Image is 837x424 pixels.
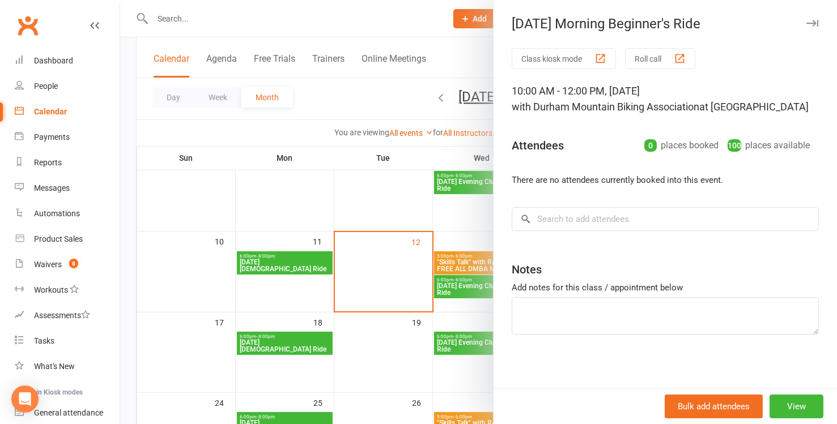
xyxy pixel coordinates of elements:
[512,207,819,231] input: Search to add attendees
[34,362,75,371] div: What's New
[512,281,819,294] div: Add notes for this class / appointment below
[34,158,62,167] div: Reports
[665,395,763,418] button: Bulk add attendees
[34,183,70,192] div: Messages
[512,83,819,115] div: 10:00 AM - 12:00 PM, [DATE]
[34,107,67,116] div: Calendar
[512,138,564,153] div: Attendees
[512,48,616,69] button: Class kiosk mode
[15,99,120,125] a: Calendar
[644,139,657,152] div: 0
[11,386,39,413] div: Open Intercom Messenger
[15,252,120,277] a: Waivers 8
[699,101,809,113] span: at [GEOGRAPHIC_DATA]
[15,74,120,99] a: People
[494,16,837,32] div: [DATE] Morning Beginner's Ride
[34,132,70,142] div: Payments
[15,48,120,74] a: Dashboard
[512,262,542,277] div: Notes
[15,303,120,328] a: Assessments
[15,201,120,226] a: Automations
[14,11,42,40] a: Clubworx
[34,209,80,218] div: Automations
[728,138,810,153] div: places available
[15,226,120,252] a: Product Sales
[34,56,73,65] div: Dashboard
[644,138,719,153] div: places booked
[34,82,58,91] div: People
[625,48,695,69] button: Roll call
[34,311,90,320] div: Assessments
[15,150,120,175] a: Reports
[512,173,819,187] li: There are no attendees currently booked into this event.
[34,234,83,243] div: Product Sales
[15,175,120,201] a: Messages
[770,395,823,418] button: View
[15,125,120,150] a: Payments
[15,354,120,379] a: What's New
[34,260,62,269] div: Waivers
[34,285,68,294] div: Workouts
[15,328,120,354] a: Tasks
[69,259,78,268] span: 8
[728,139,741,152] div: 100
[34,336,54,345] div: Tasks
[512,101,699,113] span: with Durham Mountain Biking Association
[34,408,103,417] div: General attendance
[15,277,120,303] a: Workouts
